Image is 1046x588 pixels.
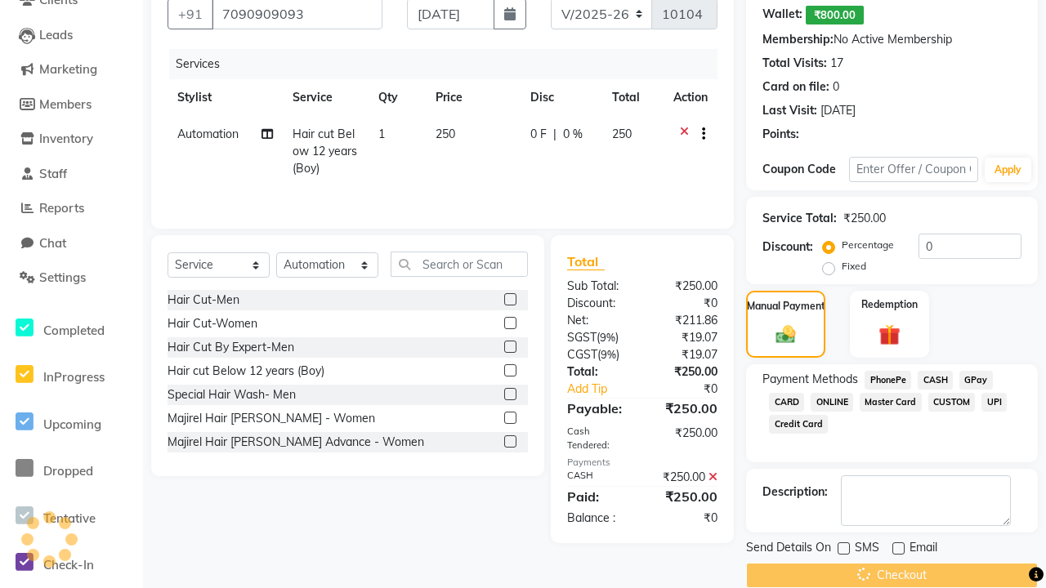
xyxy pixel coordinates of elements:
span: Upcoming [43,416,101,432]
div: Wallet: [762,6,802,24]
span: SGST [567,330,597,345]
div: ₹250.00 [642,469,730,486]
span: CGST [567,347,597,362]
div: ₹19.07 [642,346,730,363]
a: Staff [4,165,139,184]
span: CUSTOM [928,393,976,412]
div: ₹19.07 [642,329,730,346]
div: ( ) [555,346,642,363]
div: ₹250.00 [642,363,730,381]
span: | [553,126,557,143]
span: Email [910,539,937,559]
span: GPay [959,371,993,390]
div: ₹0 [642,510,730,527]
div: Membership: [762,31,834,48]
a: Reports [4,199,139,218]
span: SMS [855,539,879,559]
th: Stylist [168,79,283,116]
div: Majirel Hair [PERSON_NAME] Advance - Women [168,434,424,451]
img: _cash.svg [770,323,802,346]
div: Total Visits: [762,55,827,72]
div: ₹0 [657,381,730,398]
div: Hair cut Below 12 years (Boy) [168,363,324,380]
a: Members [4,96,139,114]
span: 0 % [563,126,583,143]
th: Total [602,79,664,116]
input: Enter Offer / Coupon Code [849,157,978,182]
div: Services [169,49,730,79]
div: ₹250.00 [642,278,730,295]
div: Hair Cut-Men [168,292,239,309]
span: Settings [39,269,86,285]
div: Payable: [555,399,642,418]
div: Hair Cut By Expert-Men [168,339,294,356]
span: 250 [612,127,632,141]
span: Master Card [860,393,922,412]
span: Tentative [43,510,96,526]
div: 17 [830,55,843,72]
div: Discount: [762,238,813,256]
span: 1 [378,127,385,141]
div: Balance : [555,510,642,527]
div: Service Total: [762,210,837,227]
span: Reports [39,200,84,216]
span: Inventory [39,131,93,146]
div: Last Visit: [762,102,817,119]
span: 250 [436,127,455,141]
div: ₹250.00 [642,487,730,506]
label: Redemption [861,297,918,312]
th: Service [283,79,369,116]
div: Coupon Code [762,161,849,178]
div: ( ) [555,329,642,346]
th: Price [426,79,521,116]
a: Marketing [4,60,139,79]
span: Automation [177,127,239,141]
div: No Active Membership [762,31,1021,48]
div: Discount: [555,295,642,312]
div: Paid: [555,487,642,506]
span: CASH [918,371,953,390]
a: Leads [4,26,139,45]
th: Disc [521,79,602,116]
span: CARD [769,393,804,412]
div: 0 [833,78,839,96]
div: Special Hair Wash- Men [168,386,296,403]
div: ₹250.00 [843,210,886,227]
span: Check-In [43,557,94,572]
div: CASH [555,469,642,486]
th: Qty [369,79,426,116]
div: [DATE] [820,102,856,119]
span: Send Details On [746,539,831,559]
a: Settings [4,269,139,287]
div: Total: [555,363,642,381]
div: ₹0 [642,295,730,312]
div: Payments [567,456,718,470]
div: Description: [762,483,828,501]
div: ₹250.00 [642,425,730,452]
img: _gift.svg [872,322,906,348]
span: 9% [600,331,615,344]
div: ₹250.00 [642,399,730,418]
span: UPI [981,393,1007,412]
a: Add Tip [555,381,657,398]
span: Payment Methods [762,371,858,388]
span: PhonePe [865,371,911,390]
th: Action [664,79,717,116]
span: 9% [601,348,616,361]
span: 0 F [530,126,547,143]
div: Cash Tendered: [555,425,642,452]
label: Manual Payment [747,299,825,314]
span: Dropped [43,463,93,479]
span: Completed [43,323,105,338]
span: Members [39,96,92,112]
div: Sub Total: [555,278,642,295]
div: Card on file: [762,78,829,96]
span: Staff [39,166,67,181]
div: Majirel Hair [PERSON_NAME] - Women [168,410,375,427]
label: Fixed [842,259,866,274]
div: Hair Cut-Women [168,315,257,332]
label: Percentage [842,238,894,252]
span: ₹800.00 [806,6,864,24]
span: Chat [39,235,66,251]
input: Search or Scan [391,252,528,277]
